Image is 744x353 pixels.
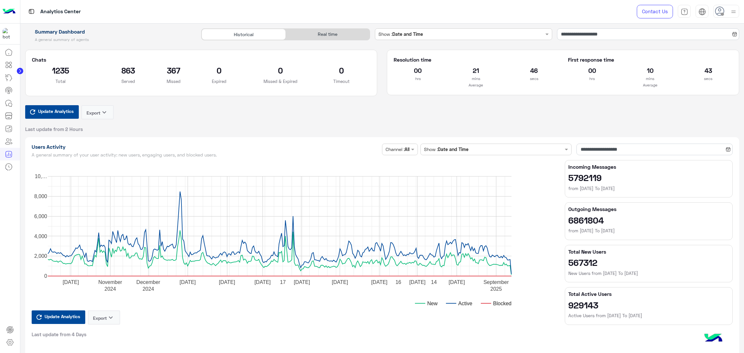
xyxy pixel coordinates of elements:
[395,279,401,285] text: 16
[3,5,15,18] img: Logo
[394,76,442,82] p: hrs
[332,279,348,285] text: [DATE]
[98,279,122,285] text: November
[25,28,194,35] h1: Summary Dashboard
[409,279,425,285] text: [DATE]
[626,65,674,76] h2: 10
[81,105,114,119] button: Exportkeyboard_arrow_down
[27,7,36,15] img: tab
[568,227,729,234] h6: from [DATE] To [DATE]
[729,8,738,16] img: profile
[449,279,465,285] text: [DATE]
[104,286,116,291] text: 2024
[568,82,732,88] p: Average
[201,29,285,40] div: Historical
[568,312,729,319] h6: Active Users from [DATE] To [DATE]
[568,76,616,82] p: hrs
[490,286,502,291] text: 2025
[678,5,691,18] a: tab
[32,78,90,85] p: Total
[452,65,500,76] h2: 21
[394,56,558,63] h5: Resolution time
[568,257,729,267] h2: 567312
[32,331,87,338] span: Last update from 4 Days
[32,144,380,150] h1: Users Activity
[394,65,442,76] h2: 00
[568,300,729,310] h2: 929143
[568,248,729,255] h5: Total New Users
[25,37,194,42] h5: A general summary of agents
[568,215,729,225] h2: 6861804
[34,193,47,199] text: 8,000
[568,172,729,183] h2: 5792119
[99,65,157,76] h2: 863
[254,279,270,285] text: [DATE]
[32,310,85,324] button: Update Analytics
[568,291,729,297] h5: Total Active Users
[568,270,729,277] h6: New Users from [DATE] To [DATE]
[568,56,732,63] h5: First response time
[107,314,115,321] i: keyboard_arrow_down
[100,108,108,116] i: keyboard_arrow_down
[35,174,47,179] text: 10,…
[179,279,195,285] text: [DATE]
[427,300,438,306] text: New
[684,76,732,82] p: secs
[483,279,509,285] text: September
[698,8,706,15] img: tab
[258,65,303,76] h2: 0
[43,312,82,321] span: Update Analytics
[32,152,380,157] h5: A general summary of your user activity: new users, engaging users, and blocked users.
[568,185,729,192] h6: from [DATE] To [DATE]
[452,76,500,82] p: mins
[40,7,81,16] p: Analytics Center
[190,78,248,85] p: Expired
[32,56,371,63] h5: Chats
[294,279,310,285] text: [DATE]
[167,78,181,85] p: Missed
[36,107,75,116] span: Update Analytics
[371,279,387,285] text: [DATE]
[431,279,437,285] text: 14
[34,253,47,259] text: 2,000
[702,327,725,350] img: hulul-logo.png
[458,300,472,306] text: Active
[136,279,160,285] text: December
[88,310,120,325] button: Exportkeyboard_arrow_down
[681,8,688,15] img: tab
[286,29,370,40] div: Real time
[280,279,286,285] text: 17
[3,28,14,40] img: 1403182699927242
[510,76,558,82] p: secs
[258,78,303,85] p: Missed & Expired
[313,65,370,76] h2: 0
[25,105,79,119] button: Update Analytics
[313,78,370,85] p: Timeout
[99,78,157,85] p: Served
[626,76,674,82] p: mins
[684,65,732,76] h2: 43
[34,213,47,219] text: 6,000
[34,233,47,239] text: 4,000
[568,206,729,212] h5: Outgoing Messages
[44,273,47,279] text: 0
[142,286,154,291] text: 2024
[493,300,512,306] text: Blocked
[32,65,90,76] h2: 1235
[63,279,79,285] text: [DATE]
[190,65,248,76] h2: 0
[637,5,673,18] a: Contact Us
[219,279,235,285] text: [DATE]
[25,126,83,132] span: Last update from 2 Hours
[32,160,553,315] svg: A chart.
[394,82,558,88] p: Average
[167,65,181,76] h2: 367
[568,164,729,170] h5: Incoming Messages
[568,65,616,76] h2: 00
[510,65,558,76] h2: 46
